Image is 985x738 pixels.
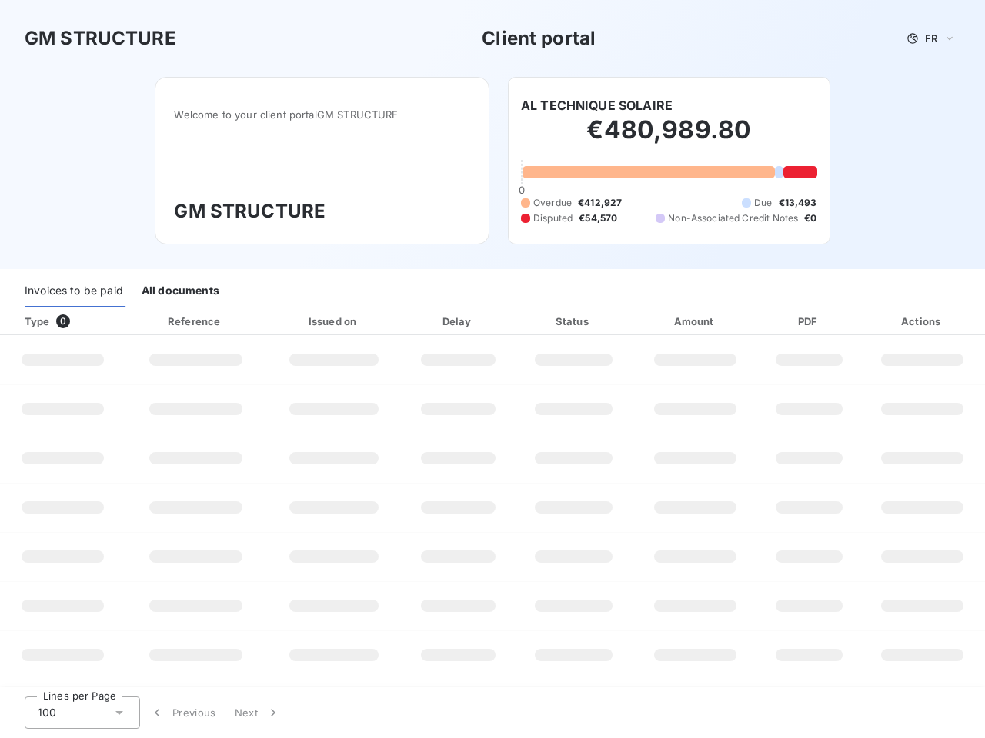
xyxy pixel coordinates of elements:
[405,314,512,329] div: Delay
[761,314,856,329] div: PDF
[174,108,470,121] span: Welcome to your client portal GM STRUCTURE
[518,314,629,329] div: Status
[519,184,525,196] span: 0
[25,25,176,52] h3: GM STRUCTURE
[140,696,225,729] button: Previous
[168,315,220,327] div: Reference
[578,196,622,210] span: €412,927
[269,314,399,329] div: Issued on
[25,275,123,307] div: Invoices to be paid
[521,96,673,115] h6: AL TECHNIQUE SOLAIRE
[15,314,122,329] div: Type
[225,696,290,729] button: Next
[863,314,982,329] div: Actions
[754,196,772,210] span: Due
[668,211,798,225] span: Non-Associated Credit Notes
[38,705,56,720] span: 100
[482,25,596,52] h3: Client portal
[533,196,572,210] span: Overdue
[142,275,219,307] div: All documents
[925,32,937,45] span: FR
[533,211,573,225] span: Disputed
[56,314,70,328] span: 0
[579,211,617,225] span: €54,570
[174,198,470,225] h3: GM STRUCTURE
[804,211,816,225] span: €0
[779,196,817,210] span: €13,493
[521,115,817,161] h2: €480,989.80
[636,314,756,329] div: Amount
